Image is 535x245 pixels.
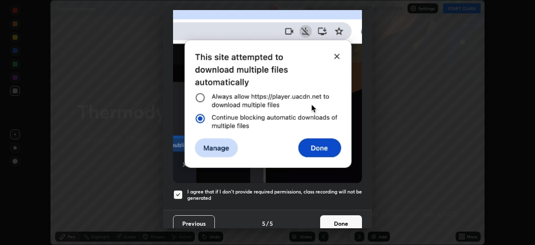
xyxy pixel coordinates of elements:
button: Previous [173,215,215,232]
h4: 5 [262,219,265,228]
h4: 5 [270,219,273,228]
h4: / [266,219,269,228]
button: Done [320,215,362,232]
h5: I agree that if I don't provide required permissions, class recording will not be generated [187,188,362,201]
